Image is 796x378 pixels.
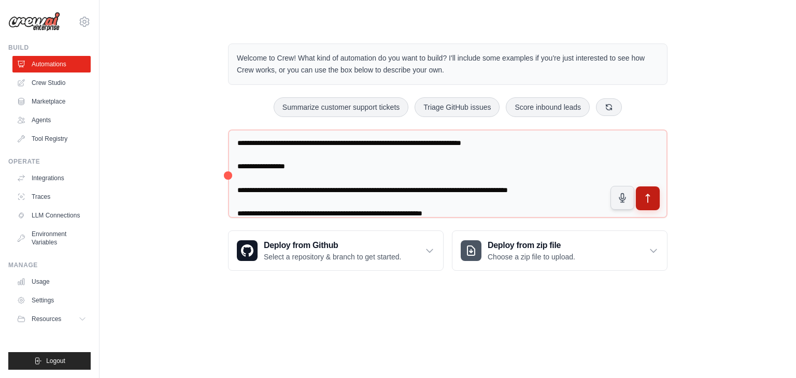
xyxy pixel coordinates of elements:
[12,170,91,186] a: Integrations
[8,261,91,269] div: Manage
[274,97,408,117] button: Summarize customer support tickets
[237,52,659,76] p: Welcome to Crew! What kind of automation do you want to build? I'll include some examples if you'...
[744,328,796,378] iframe: Chat Widget
[12,75,91,91] a: Crew Studio
[415,97,500,117] button: Triage GitHub issues
[12,130,91,147] a: Tool Registry
[264,252,401,262] p: Select a repository & branch to get started.
[12,292,91,309] a: Settings
[12,112,91,128] a: Agents
[32,315,61,323] span: Resources
[8,352,91,370] button: Logout
[488,239,575,252] h3: Deploy from zip file
[8,12,60,32] img: Logo
[46,357,65,365] span: Logout
[12,56,91,72] a: Automations
[12,273,91,290] a: Usage
[12,188,91,205] a: Traces
[12,207,91,224] a: LLM Connections
[264,239,401,252] h3: Deploy from Github
[12,226,91,251] a: Environment Variables
[12,311,91,327] button: Resources
[12,93,91,110] a: Marketplace
[8,157,91,166] div: Operate
[506,97,590,117] button: Score inbound leads
[488,252,575,262] p: Choose a zip file to upload.
[8,43,91,52] div: Build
